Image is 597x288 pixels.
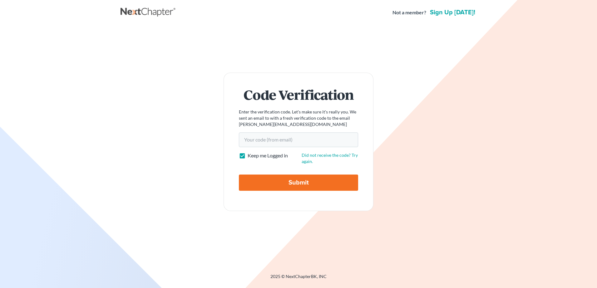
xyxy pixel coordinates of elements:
[239,175,358,191] input: Submit
[121,273,476,285] div: 2025 © NextChapterBK, INC
[239,132,358,147] input: Your code (from email)
[239,88,358,101] h1: Code Verification
[429,9,476,16] a: Sign up [DATE]!
[239,109,358,127] p: Enter the verification code. Let's make sure it's really you. We sent an email to with a fresh ve...
[248,152,288,159] label: Keep me Logged in
[302,152,358,164] a: Did not receive the code? Try again.
[392,9,426,16] strong: Not a member?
